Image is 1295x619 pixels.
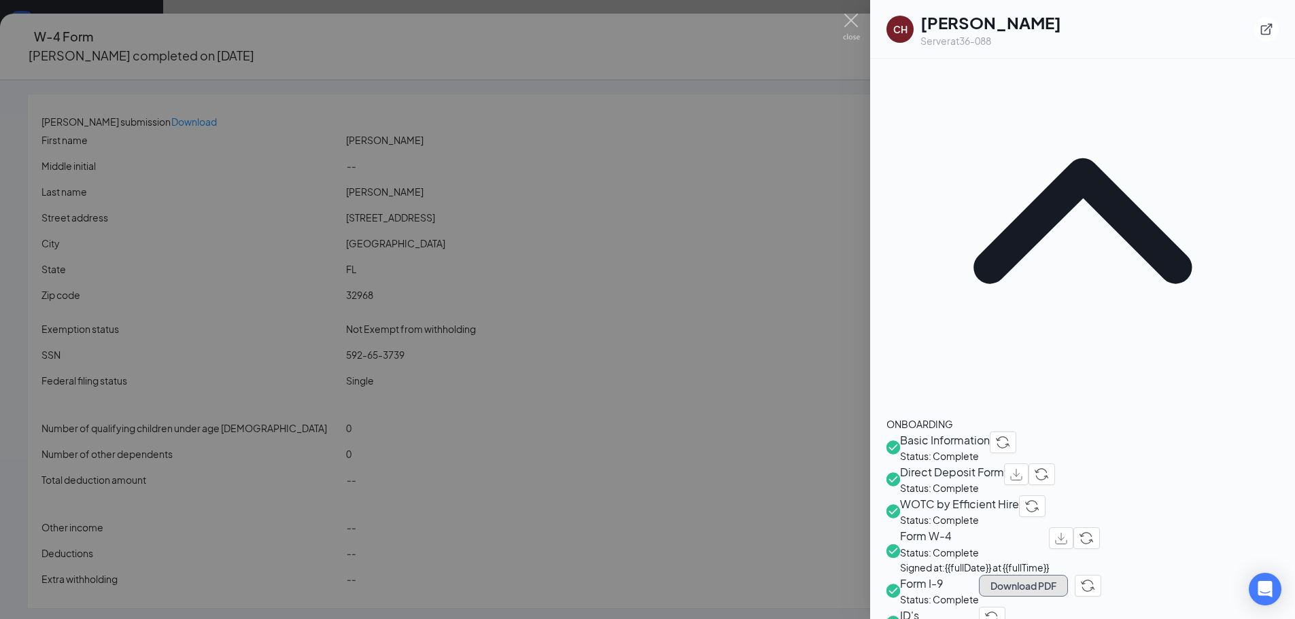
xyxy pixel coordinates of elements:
span: Direct Deposit Form [900,463,1004,480]
span: Basic Information [900,431,990,448]
svg: ChevronUp [886,24,1279,417]
button: Download PDF [979,575,1068,597]
span: Status: Complete [900,592,979,607]
span: Signed at: {{fullDate}} at {{fullTime}} [900,560,1049,575]
button: ExternalLink [1254,17,1279,41]
span: Status: Complete [900,480,1004,495]
div: CH [893,22,908,36]
span: Form I-9 [900,575,979,592]
span: Form W-4 [900,527,1049,544]
div: Server at 36-088 [920,34,1061,48]
h1: [PERSON_NAME] [920,11,1061,34]
svg: ExternalLink [1260,22,1273,36]
div: Open Intercom Messenger [1249,573,1281,605]
span: Status: Complete [900,545,1049,560]
span: Status: Complete [900,512,1019,527]
span: WOTC by Efficient Hire [900,495,1019,512]
div: ONBOARDING [886,417,1279,431]
span: Status: Complete [900,448,990,463]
